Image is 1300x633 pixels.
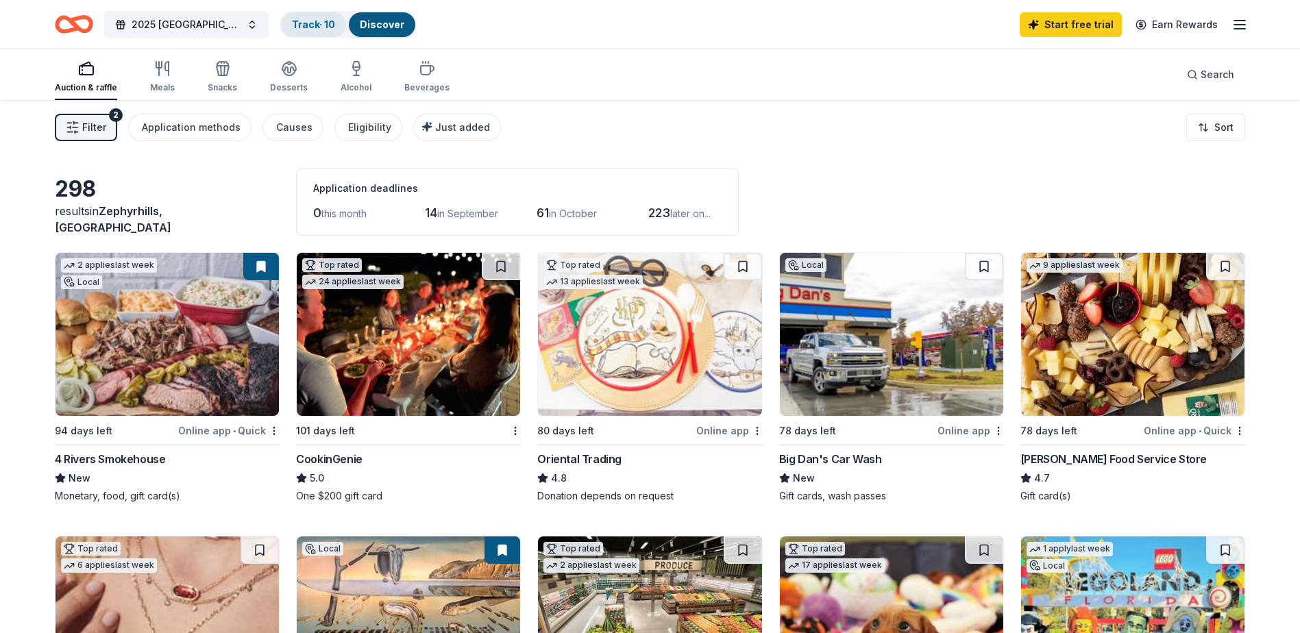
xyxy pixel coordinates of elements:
[537,252,762,503] a: Image for Oriental TradingTop rated13 applieslast week80 days leftOnline appOriental Trading4.8Do...
[549,208,597,219] span: in October
[296,423,355,439] div: 101 days left
[296,252,521,503] a: Image for CookinGenieTop rated24 applieslast week101 days leftCookinGenie5.0One $200 gift card
[178,422,280,439] div: Online app Quick
[1020,451,1207,467] div: [PERSON_NAME] Food Service Store
[270,82,308,93] div: Desserts
[785,258,826,272] div: Local
[280,11,417,38] button: Track· 10Discover
[1199,425,1201,436] span: •
[793,470,815,486] span: New
[785,558,885,573] div: 17 applies last week
[413,114,501,141] button: Just added
[233,425,236,436] span: •
[150,55,175,100] button: Meals
[937,422,1004,439] div: Online app
[310,470,324,486] span: 5.0
[128,114,252,141] button: Application methods
[150,82,175,93] div: Meals
[208,55,237,100] button: Snacks
[55,8,93,40] a: Home
[437,208,498,219] span: in September
[321,208,367,219] span: this month
[1127,12,1226,37] a: Earn Rewards
[270,55,308,100] button: Desserts
[348,119,391,136] div: Eligibility
[302,258,362,272] div: Top rated
[55,175,280,203] div: 298
[1020,12,1122,37] a: Start free trial
[551,470,567,486] span: 4.8
[1027,559,1068,573] div: Local
[537,206,549,220] span: 61
[543,275,643,289] div: 13 applies last week
[55,204,171,234] span: in
[302,275,404,289] div: 24 applies last week
[1027,542,1113,556] div: 1 apply last week
[779,423,836,439] div: 78 days left
[55,451,165,467] div: 4 Rivers Smokehouse
[1020,252,1245,503] a: Image for Gordon Food Service Store9 applieslast week78 days leftOnline app•Quick[PERSON_NAME] Fo...
[55,82,117,93] div: Auction & raffle
[109,108,123,122] div: 2
[696,422,763,439] div: Online app
[55,423,112,439] div: 94 days left
[132,16,241,33] span: 2025 [GEOGRAPHIC_DATA] Marching Band Benefit Golf Tournament
[296,489,521,503] div: One $200 gift card
[648,206,670,220] span: 223
[538,253,761,416] img: Image for Oriental Trading
[779,451,882,467] div: Big Dan's Car Wash
[142,119,241,136] div: Application methods
[61,558,157,573] div: 6 applies last week
[360,18,404,30] a: Discover
[543,542,603,556] div: Top rated
[779,252,1004,503] a: Image for Big Dan's Car WashLocal78 days leftOnline appBig Dan's Car WashNewGift cards, wash passes
[537,451,622,467] div: Oriental Trading
[297,253,520,416] img: Image for CookinGenie
[425,206,437,220] span: 14
[1201,66,1234,83] span: Search
[1027,258,1123,273] div: 9 applies last week
[1020,423,1077,439] div: 78 days left
[1144,422,1245,439] div: Online app Quick
[262,114,323,141] button: Causes
[61,275,102,289] div: Local
[55,252,280,503] a: Image for 4 Rivers Smokehouse2 applieslast weekLocal94 days leftOnline app•Quick4 Rivers Smokehou...
[69,470,90,486] span: New
[404,82,450,93] div: Beverages
[404,55,450,100] button: Beverages
[276,119,312,136] div: Causes
[1186,114,1245,141] button: Sort
[104,11,269,38] button: 2025 [GEOGRAPHIC_DATA] Marching Band Benefit Golf Tournament
[56,253,279,416] img: Image for 4 Rivers Smokehouse
[1021,253,1244,416] img: Image for Gordon Food Service Store
[292,18,335,30] a: Track· 10
[55,55,117,100] button: Auction & raffle
[670,208,711,219] span: later on...
[780,253,1003,416] img: Image for Big Dan's Car Wash
[1176,61,1245,88] button: Search
[313,206,321,220] span: 0
[785,542,845,556] div: Top rated
[302,542,343,556] div: Local
[341,82,371,93] div: Alcohol
[55,203,280,236] div: results
[61,542,121,556] div: Top rated
[313,180,722,197] div: Application deadlines
[1020,489,1245,503] div: Gift card(s)
[208,82,237,93] div: Snacks
[82,119,106,136] span: Filter
[1034,470,1050,486] span: 4.7
[341,55,371,100] button: Alcohol
[55,204,171,234] span: Zephyrhills, [GEOGRAPHIC_DATA]
[1214,119,1234,136] span: Sort
[537,423,594,439] div: 80 days left
[537,489,762,503] div: Donation depends on request
[779,489,1004,503] div: Gift cards, wash passes
[55,489,280,503] div: Monetary, food, gift card(s)
[296,451,363,467] div: CookinGenie
[543,258,603,272] div: Top rated
[334,114,402,141] button: Eligibility
[435,121,490,133] span: Just added
[543,558,639,573] div: 2 applies last week
[61,258,157,273] div: 2 applies last week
